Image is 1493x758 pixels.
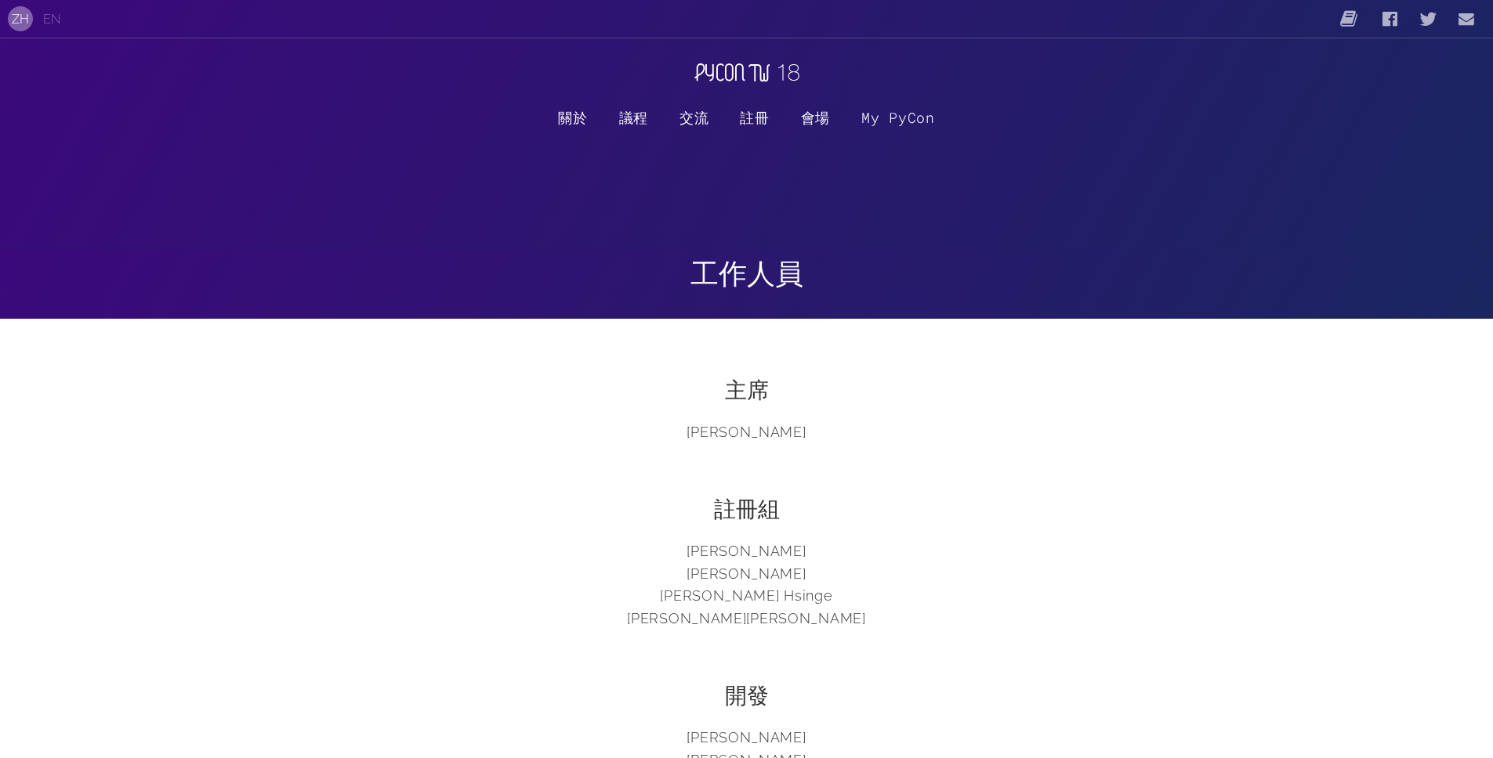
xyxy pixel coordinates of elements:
li: [PERSON_NAME] [465,727,1029,749]
li: [PERSON_NAME] [465,540,1029,563]
button: ZH [8,6,33,31]
a: 會場 [801,92,830,142]
li: [PERSON_NAME] [465,421,1029,444]
button: EN [39,6,64,31]
h2: 開發 [465,680,1029,711]
h2: 註冊組 [465,494,1029,525]
a: 關於 [558,92,587,142]
li: [PERSON_NAME] [465,563,1029,586]
a: EN [43,12,60,27]
label: 議程 [619,92,648,142]
h2: 主席 [465,375,1029,406]
label: 交流 [679,92,708,142]
li: [PERSON_NAME] Hsinge [465,585,1029,608]
li: [PERSON_NAME][PERSON_NAME] [465,608,1029,630]
label: 註冊 [740,92,769,142]
a: My PyCon [861,92,935,142]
